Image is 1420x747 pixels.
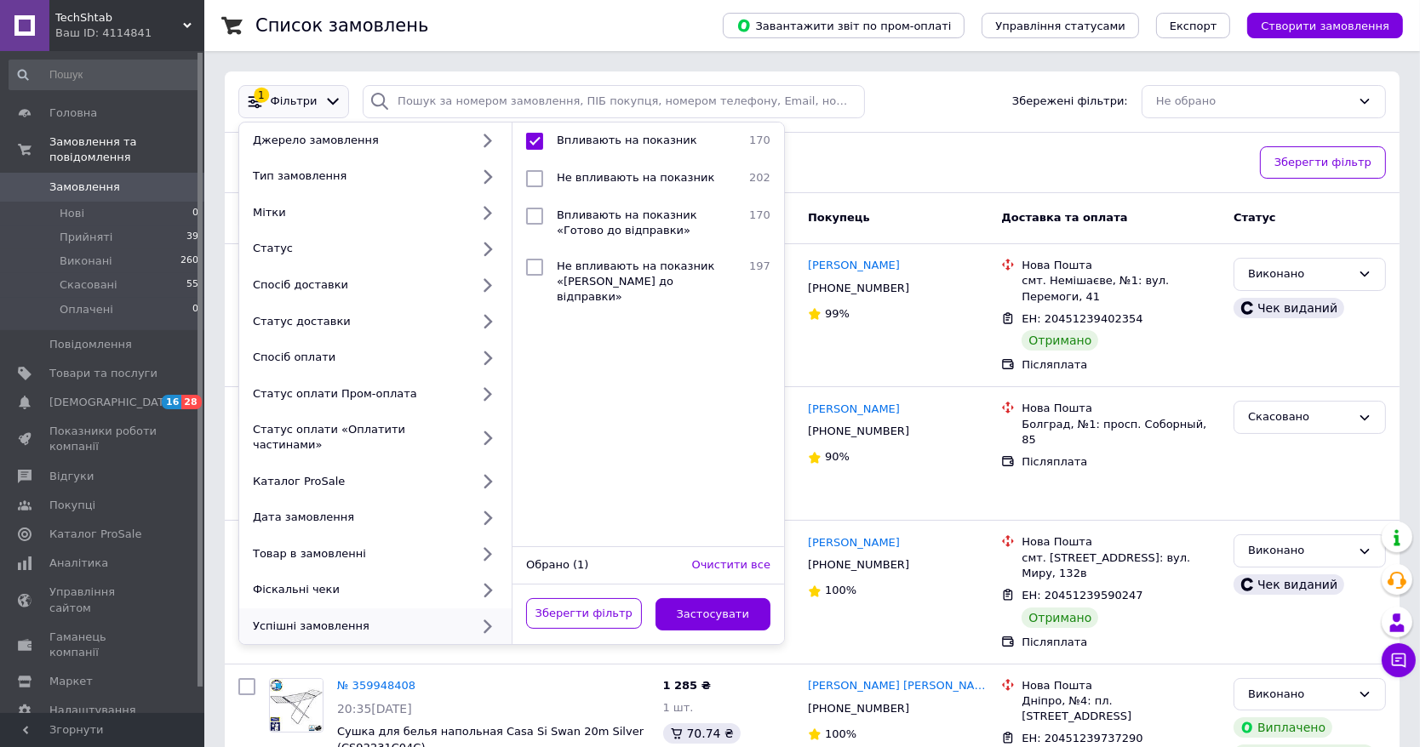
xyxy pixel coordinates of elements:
div: Статус оплати «Оплатити частинами» [246,422,470,453]
img: Фото товару [270,679,323,732]
input: Пошук за номером замовлення, ПІБ покупця, номером телефону, Email, номером накладної [363,85,865,118]
div: Нова Пошта [1022,401,1220,416]
span: Гаманець компанії [49,630,157,660]
div: Обрано (1) [519,557,685,573]
span: 28 [181,395,201,409]
div: Виконано [1248,265,1351,283]
div: Статус [246,241,470,256]
h1: Список замовлень [255,15,428,36]
span: Замовлення [49,180,120,195]
span: 1 шт. [663,701,694,714]
div: Спосіб доставки [246,277,470,293]
div: Дніпро, №4: пл. [STREET_ADDRESS] [1022,693,1220,724]
a: [PERSON_NAME] [808,535,900,551]
span: 99% [825,307,850,320]
span: Доставка та оплата [1001,211,1127,224]
span: ЕН: 20451239402354 [1022,312,1142,325]
a: [PERSON_NAME] [808,402,900,418]
div: Дата замовлення [246,510,470,525]
span: Оплачені [60,302,113,317]
span: Каталог ProSale [49,527,141,542]
span: Не впливають на показник «[PERSON_NAME] до відправки» [557,259,714,303]
div: Фіскальні чеки [246,582,470,597]
div: [PHONE_NUMBER] [804,698,913,720]
span: Очистити все [692,558,771,571]
div: [PHONE_NUMBER] [804,277,913,299]
span: 0 [192,206,198,221]
div: Нова Пошта [1022,534,1220,550]
a: Створити замовлення [1230,19,1403,31]
span: 197 [749,259,770,275]
span: Налаштування [49,703,136,718]
span: 55 [186,277,198,293]
div: Чек виданий [1234,298,1344,318]
div: Чек виданий [1234,574,1344,595]
div: Товар в замовленні [246,546,470,562]
span: Фільтри [271,94,318,110]
span: Впливають на показник [557,134,697,146]
span: ЕН: 20451239737290 [1022,732,1142,744]
span: 202 [749,170,770,186]
span: Зберегти фільтр [535,606,633,622]
span: Товари та послуги [49,366,157,381]
span: Аналітика [49,556,108,571]
div: Каталог ProSale [246,474,470,489]
div: Нова Пошта [1022,258,1220,273]
span: 20:35[DATE] [337,702,412,716]
span: Головна [49,105,97,121]
span: Управління статусами [995,20,1125,32]
button: Експорт [1156,13,1231,38]
span: Скасовані [60,277,117,293]
span: 170 [749,208,770,224]
span: Покупці [49,498,95,513]
button: Створити замовлення [1247,13,1403,38]
a: [PERSON_NAME] [PERSON_NAME] [808,678,988,694]
div: Ваш ID: 4114841 [55,26,204,41]
div: 70.74 ₴ [663,723,741,744]
div: Джерело замовлення [246,133,470,148]
div: смт. [STREET_ADDRESS]: вул. Миру, 132в [1022,550,1220,581]
span: 90% [825,450,850,463]
div: Статус оплати Пром-оплата [246,386,470,402]
div: Статус доставки [246,314,470,329]
button: Застосувати [656,598,771,631]
span: Не впливають на показник [557,171,714,184]
span: TechShtab [55,10,183,26]
span: Показники роботи компанії [49,424,157,454]
span: Експорт [1170,20,1217,32]
button: Чат з покупцем [1382,643,1416,677]
div: Тип замовлення [246,168,470,184]
div: Не обрано [1156,93,1351,111]
div: Отримано [1022,330,1098,351]
span: 170 [749,133,770,149]
span: Статус [1234,211,1276,224]
span: Замовлення та повідомлення [49,134,204,165]
span: Створити замовлення [1261,20,1389,32]
button: Завантажити звіт по пром-оплаті [723,13,965,38]
div: Післяплата [1022,635,1220,650]
span: Управління сайтом [49,584,157,615]
span: 100% [825,727,856,740]
div: [PHONE_NUMBER] [804,554,913,576]
span: 260 [180,254,198,269]
span: Покупець [808,211,870,224]
div: Виплачено [1234,717,1332,738]
span: Завантажити звіт по пром-оплаті [736,18,951,33]
div: Виконано [1248,542,1351,560]
button: Зберегти фільтр [1260,146,1386,180]
span: Прийняті [60,230,112,245]
div: 1 [254,88,269,103]
div: Успішні замовлення [246,619,470,634]
span: 1 285 ₴ [663,679,711,692]
span: 0 [192,302,198,317]
div: Мітки [246,205,470,220]
span: [DEMOGRAPHIC_DATA] [49,395,175,410]
div: Скасовано [1248,408,1351,426]
div: Виконано [1248,686,1351,704]
span: Виконані [60,254,112,269]
div: Нова Пошта [1022,678,1220,693]
span: 100% [825,584,856,596]
a: [PERSON_NAME] [808,258,900,274]
div: Отримано [1022,607,1098,628]
a: Фото товару [269,678,324,733]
